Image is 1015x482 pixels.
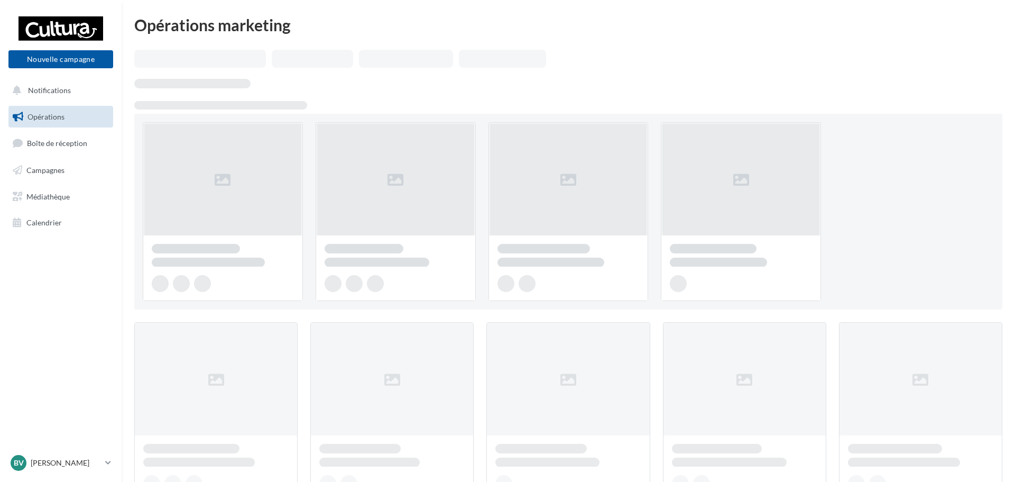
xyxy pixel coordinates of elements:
a: Campagnes [6,159,115,181]
span: Notifications [28,86,71,95]
button: Notifications [6,79,111,102]
span: BV [14,458,24,468]
span: Médiathèque [26,192,70,201]
a: BV [PERSON_NAME] [8,453,113,473]
span: Campagnes [26,166,64,175]
p: [PERSON_NAME] [31,458,101,468]
span: Calendrier [26,218,62,227]
a: Opérations [6,106,115,128]
div: Opérations marketing [134,17,1002,33]
button: Nouvelle campagne [8,50,113,68]
a: Calendrier [6,212,115,234]
a: Boîte de réception [6,132,115,154]
span: Boîte de réception [27,139,87,148]
span: Opérations [27,112,64,121]
a: Médiathèque [6,186,115,208]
